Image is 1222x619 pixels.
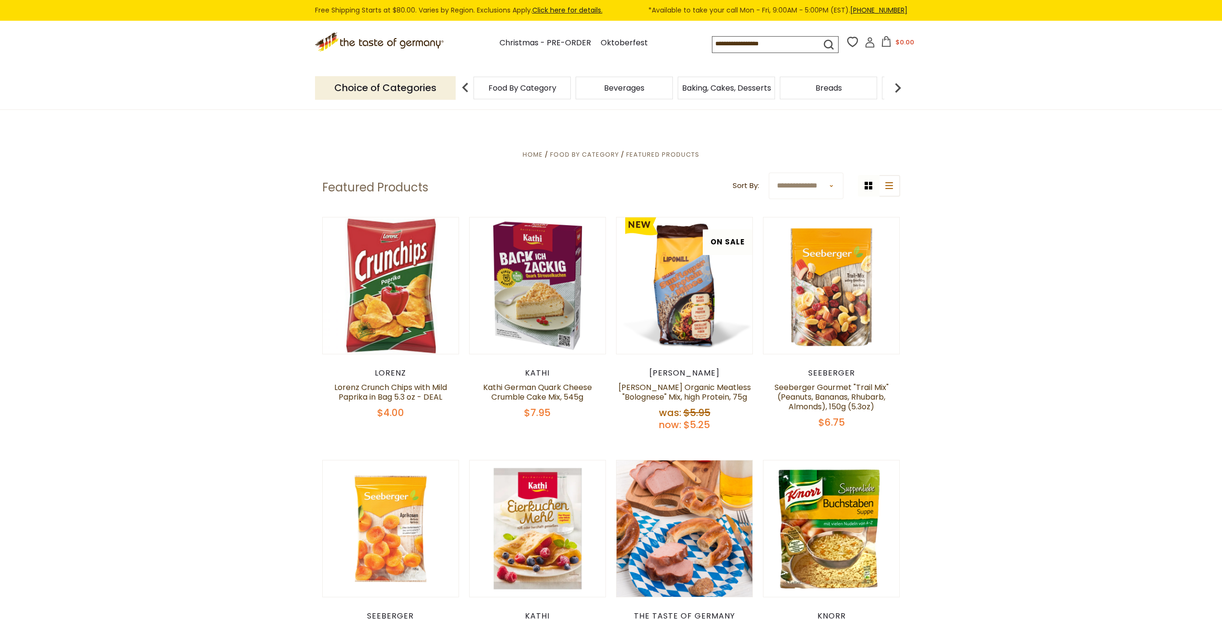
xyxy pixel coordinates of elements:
[604,84,644,92] a: Beverages
[895,38,914,47] span: $0.00
[470,217,606,354] img: Kathi German Quark Cheese Crumble Cake Mix, 545g
[323,217,459,354] img: Lorenz Crunch Chips with Mild Paprika in Bag 5.3 oz - DEAL
[377,406,404,419] span: $4.00
[550,150,619,159] a: Food By Category
[456,78,475,97] img: previous arrow
[626,150,699,159] a: Featured Products
[682,84,771,92] a: Baking, Cakes, Desserts
[315,5,907,16] div: Free Shipping Starts at $80.00. Varies by Region. Exclusions Apply.
[488,84,556,92] a: Food By Category
[483,382,592,403] a: Kathi German Quark Cheese Crumble Cake Mix, 545g
[470,460,606,597] img: Kathi German Pancake Mix, 125g
[469,368,606,378] div: Kathi
[499,37,591,50] a: Christmas - PRE-ORDER
[877,36,918,51] button: $0.00
[818,416,845,429] span: $6.75
[524,406,551,419] span: $7.95
[659,406,681,419] label: Was:
[523,150,543,159] a: Home
[315,76,456,100] p: Choice of Categories
[618,382,751,403] a: [PERSON_NAME] Organic Meatless "Bolognese" Mix, high Protein, 75g
[532,5,603,15] a: Click here for details.
[775,382,889,412] a: Seeberger Gourmet "Trail Mix" (Peanuts, Bananas, Rhubarb, Almonds), 150g (5.3oz)
[616,368,753,378] div: [PERSON_NAME]
[617,460,753,597] img: The Taste of Germany Leberkaese & Pretzel Collection
[323,460,459,597] img: Seeberger Soft Apricots Natural Fruit Snack, 200g
[763,460,900,597] img: Knorr "Suppenliebe" Alphabet Noodle Soup, 2.9 oz
[322,368,460,378] div: Lorenz
[733,180,759,192] label: Sort By:
[763,368,900,378] div: Seeberger
[659,418,681,431] label: Now:
[322,180,428,195] h1: Featured Products
[617,217,753,354] img: Lamotte Organic Meatless "Bolognese" Mix, high Protein, 75g
[334,382,447,403] a: Lorenz Crunch Chips with Mild Paprika in Bag 5.3 oz - DEAL
[888,78,907,97] img: next arrow
[683,418,710,431] span: $5.25
[601,37,648,50] a: Oktoberfest
[683,406,710,419] span: $5.95
[815,84,842,92] a: Breads
[850,5,907,15] a: [PHONE_NUMBER]
[648,5,907,16] span: *Available to take your call Mon - Fri, 9:00AM - 5:00PM (EST).
[763,217,900,354] img: Seeberger Gourmet "Trail Mix" (Peanuts, Bananas, Rhubarb, Almonds), 150g (5.3oz)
